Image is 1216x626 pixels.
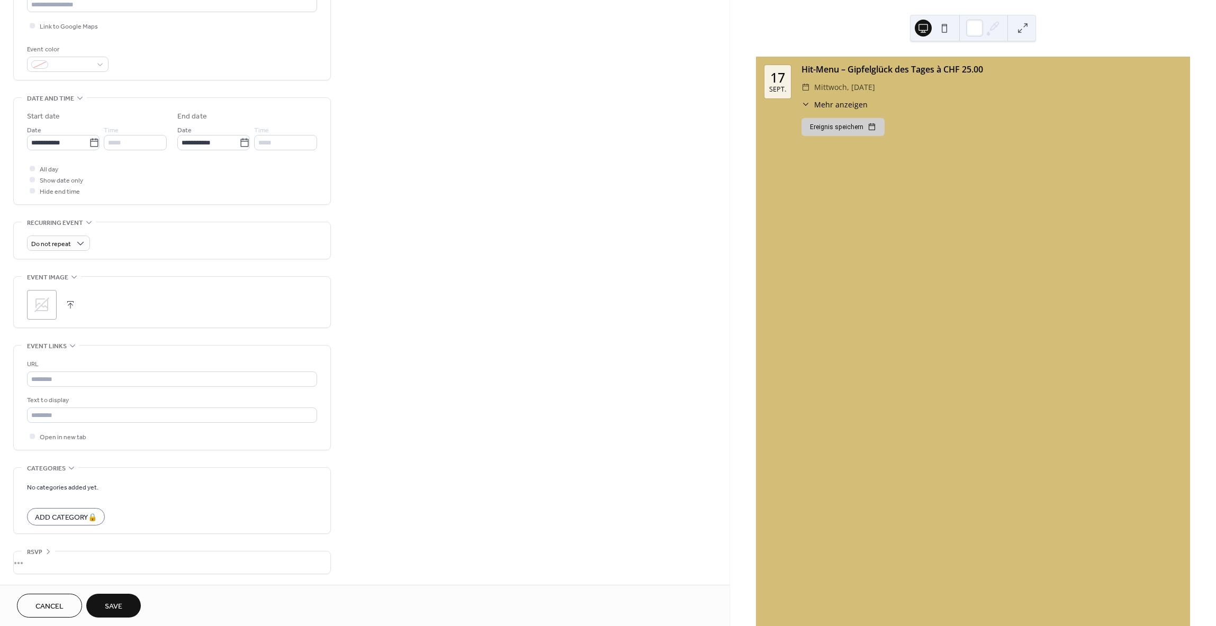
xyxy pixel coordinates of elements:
div: End date [177,111,207,122]
div: Text to display [27,395,315,406]
span: Date [177,125,192,136]
span: Do not repeat [31,238,71,250]
span: Time [254,125,269,136]
div: 17 [770,71,785,84]
div: URL [27,359,315,370]
span: Mittwoch, [DATE] [814,81,875,94]
div: Start date [27,111,60,122]
div: Sept. [769,86,786,93]
span: All day [40,164,58,175]
span: Event image [27,272,68,283]
div: Hit-Menu – Gipfelglück des Tages à CHF 25.00 [801,63,1182,76]
button: ​Mehr anzeigen [801,99,868,110]
div: ; [27,290,57,320]
button: Save [86,594,141,618]
span: Date and time [27,93,74,104]
div: ​ [801,81,810,94]
span: Link to Google Maps [40,21,98,32]
span: Event links [27,341,67,352]
span: Open in new tab [40,432,86,443]
div: ••• [14,551,330,574]
div: Event color [27,44,106,55]
span: RSVP [27,547,42,558]
div: ​ [801,99,810,110]
span: Save [105,601,122,612]
span: No categories added yet. [27,482,98,493]
button: Cancel [17,594,82,618]
span: Categories [27,463,66,474]
span: Recurring event [27,217,83,229]
span: Show date only [40,175,83,186]
button: Ereignis speichern [801,118,885,136]
span: Hide end time [40,186,80,197]
span: Cancel [35,601,64,612]
span: Time [104,125,119,136]
span: Date [27,125,41,136]
span: Mehr anzeigen [814,99,868,110]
